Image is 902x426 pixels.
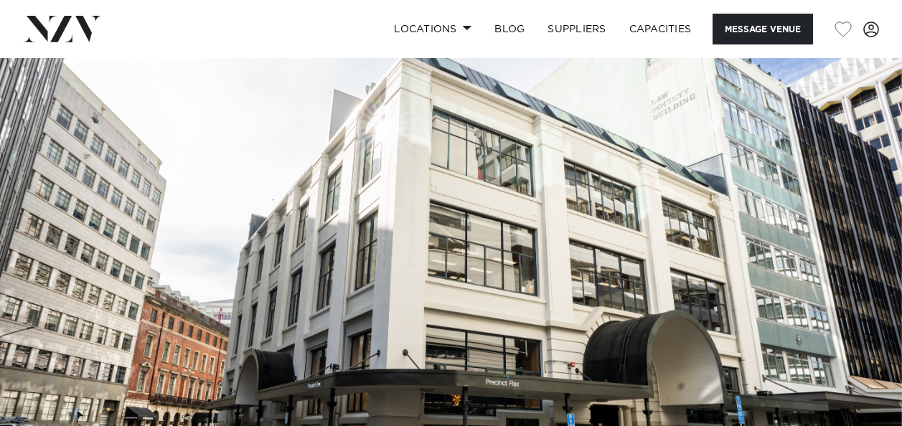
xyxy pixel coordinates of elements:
[713,14,813,44] button: Message Venue
[382,14,483,44] a: Locations
[23,16,101,42] img: nzv-logo.png
[483,14,536,44] a: BLOG
[536,14,617,44] a: SUPPLIERS
[618,14,703,44] a: Capacities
